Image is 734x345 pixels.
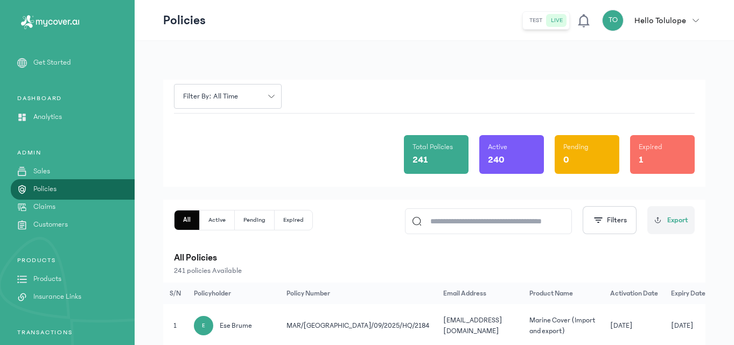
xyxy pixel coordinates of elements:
p: Active [488,142,507,152]
span: ese brume [220,320,252,331]
th: S/N [163,283,187,304]
p: Get Started [33,57,71,68]
th: Product Name [523,283,604,304]
p: Expired [639,142,662,152]
th: Expiry Date [665,283,712,304]
button: Export [647,206,695,234]
p: 240 [488,152,505,167]
p: Pending [563,142,589,152]
p: Analytics [33,111,62,123]
p: Hello Tolulope [634,14,686,27]
p: 0 [563,152,569,167]
button: Filters [583,206,637,234]
span: Export [667,215,688,226]
p: 1 [639,152,644,167]
button: live [547,14,567,27]
span: [EMAIL_ADDRESS][DOMAIN_NAME] [443,316,502,335]
p: Products [33,273,61,285]
button: TOHello Tolulope [602,10,705,31]
p: Policies [33,184,57,195]
p: All Policies [174,250,695,265]
button: All [174,210,200,230]
p: Total Policies [413,142,453,152]
span: Filter by: all time [177,91,244,102]
p: 241 [413,152,428,167]
th: Policy Number [280,283,437,304]
p: 241 policies Available [174,265,695,276]
div: E [194,316,213,335]
button: Active [200,210,235,230]
button: Expired [275,210,312,230]
button: Pending [235,210,275,230]
th: Policyholder [187,283,281,304]
th: Email Address [437,283,523,304]
p: Sales [33,166,50,177]
p: Policies [163,12,206,29]
span: [DATE] [671,320,693,331]
button: Filter by: all time [174,84,282,109]
span: 1 [173,322,177,329]
span: [DATE] [610,320,632,331]
div: TO [602,10,624,31]
p: Claims [33,201,55,213]
button: test [525,14,547,27]
p: Customers [33,219,68,230]
th: Activation Date [604,283,665,304]
p: Insurance Links [33,291,81,302]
